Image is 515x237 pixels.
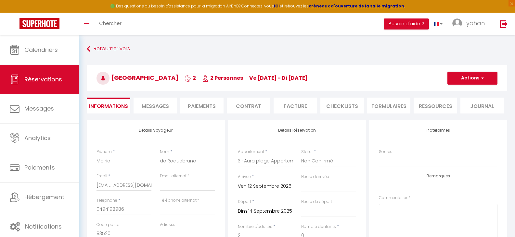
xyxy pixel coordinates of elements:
[87,98,130,113] li: Informations
[180,98,224,113] li: Paiements
[466,19,485,27] span: yohan
[249,74,308,82] span: ve [DATE] - di [DATE]
[274,3,280,9] a: ICI
[94,13,126,35] a: Chercher
[97,74,178,82] span: [GEOGRAPHIC_DATA]
[142,102,169,110] span: Messages
[238,199,251,205] label: Départ
[24,46,58,54] span: Calendriers
[202,74,243,82] span: 2 Personnes
[301,224,336,230] label: Nombre d'enfants
[24,104,54,113] span: Messages
[238,224,272,230] label: Nombre d'adultes
[87,43,507,55] a: Retourner vers
[160,222,175,228] label: Adresse
[367,98,411,113] li: FORMULAIRES
[97,128,215,133] h4: Détails Voyageur
[301,174,329,180] label: Heure d'arrivée
[238,174,251,180] label: Arrivée
[301,149,313,155] label: Statut
[24,163,55,172] span: Paiements
[379,128,497,133] h4: Plateformes
[227,98,270,113] li: Contrat
[19,18,59,29] img: Super Booking
[160,173,189,179] label: Email alternatif
[97,173,107,179] label: Email
[379,174,497,178] h4: Remarques
[238,128,356,133] h4: Détails Réservation
[379,149,393,155] label: Source
[447,72,497,85] button: Actions
[452,18,462,28] img: ...
[99,20,122,27] span: Chercher
[301,199,332,205] label: Heure de départ
[238,149,264,155] label: Appartement
[379,195,410,201] label: Commentaires
[160,197,199,204] label: Téléphone alternatif
[24,134,51,142] span: Analytics
[24,193,64,201] span: Hébergement
[309,3,404,9] a: créneaux d'ouverture de la salle migration
[414,98,457,113] li: Ressources
[5,3,25,22] button: Ouvrir le widget de chat LiveChat
[160,149,169,155] label: Nom
[185,74,196,82] span: 2
[447,13,493,35] a: ... yohan
[460,98,504,113] li: Journal
[97,197,117,204] label: Téléphone
[384,18,429,30] button: Besoin d'aide ?
[25,222,62,231] span: Notifications
[320,98,364,113] li: CHECKLISTS
[24,75,62,83] span: Réservations
[500,20,508,28] img: logout
[97,149,112,155] label: Prénom
[97,222,121,228] label: Code postal
[274,98,317,113] li: Facture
